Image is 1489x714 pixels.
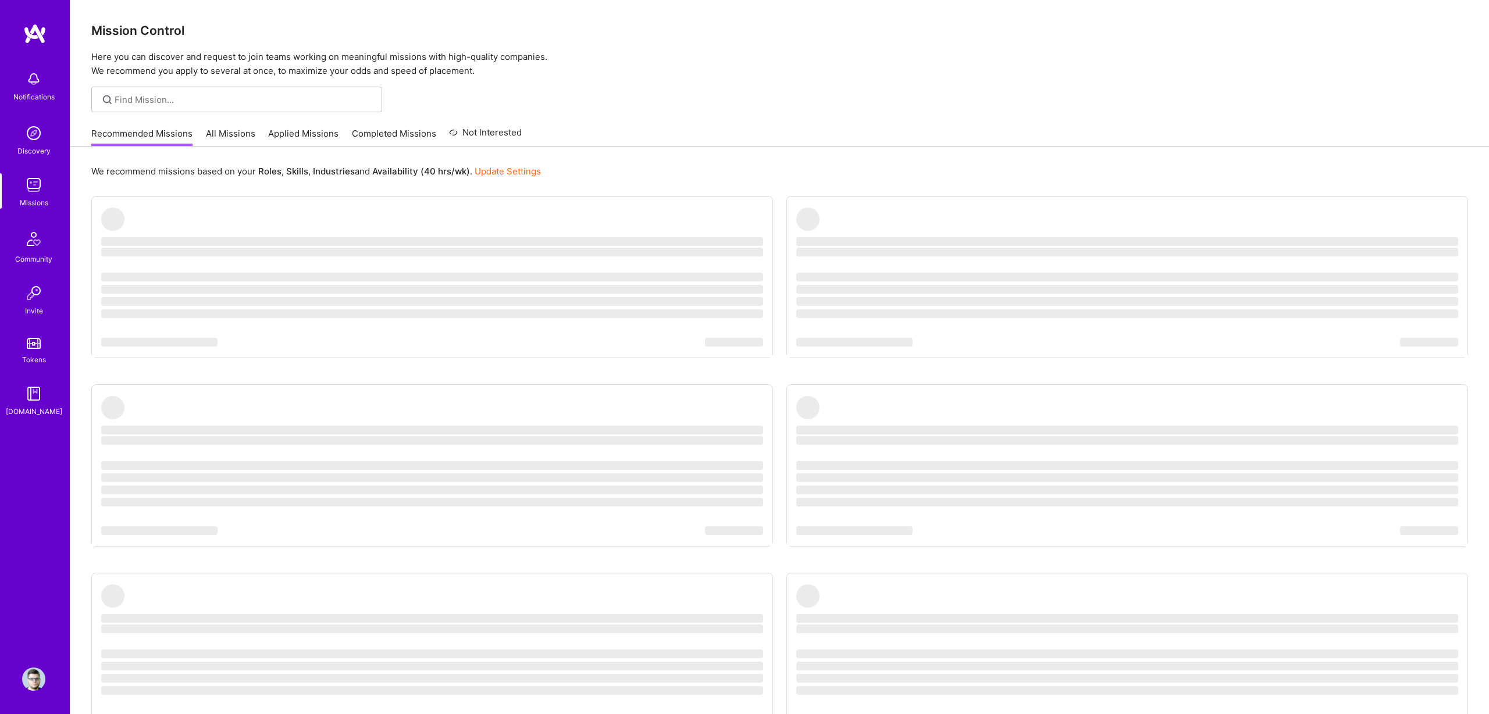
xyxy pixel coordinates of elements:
[19,667,48,691] a: User Avatar
[313,166,355,177] b: Industries
[17,145,51,157] div: Discovery
[372,166,470,177] b: Availability (40 hrs/wk)
[101,93,114,106] i: icon SearchGrey
[352,127,436,147] a: Completed Missions
[22,281,45,305] img: Invite
[22,173,45,197] img: teamwork
[20,197,48,209] div: Missions
[23,23,47,44] img: logo
[258,166,282,177] b: Roles
[115,94,373,106] input: Find Mission...
[91,50,1468,78] p: Here you can discover and request to join teams working on meaningful missions with high-quality ...
[25,305,43,317] div: Invite
[20,225,48,253] img: Community
[15,253,52,265] div: Community
[268,127,339,147] a: Applied Missions
[22,67,45,91] img: bell
[22,122,45,145] img: discovery
[27,338,41,349] img: tokens
[22,382,45,405] img: guide book
[449,126,522,147] a: Not Interested
[91,127,193,147] a: Recommended Missions
[13,91,55,103] div: Notifications
[91,165,541,177] p: We recommend missions based on your , , and .
[91,23,1468,38] h3: Mission Control
[206,127,255,147] a: All Missions
[6,405,62,417] div: [DOMAIN_NAME]
[22,354,46,366] div: Tokens
[475,166,541,177] a: Update Settings
[22,667,45,691] img: User Avatar
[286,166,308,177] b: Skills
